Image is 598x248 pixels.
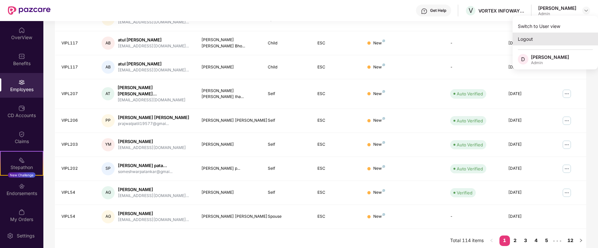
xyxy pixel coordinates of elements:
[118,211,189,217] div: [PERSON_NAME]
[118,138,186,145] div: [PERSON_NAME]
[457,117,483,124] div: Auto Verified
[8,6,51,15] img: New Pazcare Logo
[531,60,569,65] div: Admin
[118,85,191,97] div: [PERSON_NAME] [PERSON_NAME]...
[102,162,115,175] div: SP
[61,64,91,70] div: VIPL117
[430,8,446,13] div: Get Help
[510,236,520,246] li: 2
[382,141,385,144] img: svg+xml;base64,PHN2ZyB4bWxucz0iaHR0cDovL3d3dy53My5vcmcvMjAwMC9zdmciIHdpZHRoPSI4IiBoZWlnaHQ9IjgiIH...
[373,165,385,172] div: New
[538,5,576,11] div: [PERSON_NAME]
[373,117,385,124] div: New
[102,210,115,223] div: AG
[18,105,25,112] img: svg+xml;base64,PHN2ZyBpZD0iQ0RfQWNjb3VudHMiIGRhdGEtbmFtZT0iQ0QgQWNjb3VudHMiIHhtbG5zPSJodHRwOi8vd3...
[7,233,13,239] img: svg+xml;base64,PHN2ZyBpZD0iU2V0dGluZy0yMHgyMCIgeG1sbnM9Imh0dHA6Ly93d3cudzMub3JnLzIwMDAvc3ZnIiB3aW...
[382,165,385,168] img: svg+xml;base64,PHN2ZyB4bWxucz0iaHR0cDovL3d3dy53My5vcmcvMjAwMC9zdmciIHdpZHRoPSI4IiBoZWlnaHQ9IjgiIH...
[445,205,503,229] td: -
[584,8,589,13] img: svg+xml;base64,PHN2ZyBpZD0iRHJvcGRvd24tMzJ4MzIiIHhtbG5zPSJodHRwOi8vd3d3LnczLm9yZy8yMDAwL3N2ZyIgd2...
[118,193,189,199] div: [EMAIL_ADDRESS][DOMAIN_NAME]...
[552,236,563,246] li: Next 5 Pages
[457,165,483,172] div: Auto Verified
[102,87,114,100] div: AT
[565,236,576,246] li: 12
[565,236,576,245] a: 12
[118,186,189,193] div: [PERSON_NAME]
[317,91,357,97] div: ESC
[486,236,497,246] button: left
[201,37,257,49] div: [PERSON_NAME] [PERSON_NAME] Bho...
[508,40,548,46] div: [DATE]
[201,213,257,220] div: [PERSON_NAME] [PERSON_NAME]
[268,91,307,97] div: Self
[61,213,91,220] div: VIPL54
[450,236,484,246] li: Total 114 items
[520,236,531,245] a: 3
[268,117,307,124] div: Self
[102,37,115,50] div: AB
[268,40,307,46] div: Child
[382,39,385,42] img: svg+xml;base64,PHN2ZyB4bWxucz0iaHR0cDovL3d3dy53My5vcmcvMjAwMC9zdmciIHdpZHRoPSI4IiBoZWlnaHQ9IjgiIH...
[382,189,385,192] img: svg+xml;base64,PHN2ZyB4bWxucz0iaHR0cDovL3d3dy53My5vcmcvMjAwMC9zdmciIHdpZHRoPSI4IiBoZWlnaHQ9IjgiIH...
[421,8,427,14] img: svg+xml;base64,PHN2ZyBpZD0iSGVscC0zMngzMiIgeG1sbnM9Imh0dHA6Ly93d3cudzMub3JnLzIwMDAvc3ZnIiB3aWR0aD...
[18,27,25,34] img: svg+xml;base64,PHN2ZyBpZD0iSG9tZSIgeG1sbnM9Imh0dHA6Ly93d3cudzMub3JnLzIwMDAvc3ZnIiB3aWR0aD0iMjAiIG...
[513,33,598,45] div: Logout
[118,121,189,127] div: prajwalpatil19577@gmai...
[61,91,91,97] div: VIPL207
[478,8,524,14] div: VORTEX INFOWAY PRIVATE LIMITED
[576,236,586,246] button: right
[102,114,115,127] div: PP
[201,117,257,124] div: [PERSON_NAME] [PERSON_NAME]
[457,189,472,196] div: Verified
[1,164,43,171] div: Stepathon
[317,189,357,196] div: ESC
[61,40,91,46] div: VIPL117
[510,236,520,245] a: 2
[373,40,385,46] div: New
[18,183,25,189] img: svg+xml;base64,PHN2ZyBpZD0iRW5kb3JzZW1lbnRzIiB4bWxucz0iaHR0cDovL3d3dy53My5vcmcvMjAwMC9zdmciIHdpZH...
[508,189,548,196] div: [DATE]
[317,117,357,124] div: ESC
[373,64,385,70] div: New
[469,7,473,14] span: V
[102,61,115,74] div: AB
[118,162,172,169] div: [PERSON_NAME] pata...
[457,141,483,148] div: Auto Verified
[490,238,494,242] span: left
[268,189,307,196] div: Self
[552,236,563,246] span: •••
[268,213,307,220] div: Spouse
[541,236,552,245] a: 5
[373,189,385,196] div: New
[18,53,25,60] img: svg+xml;base64,PHN2ZyBpZD0iQmVuZWZpdHMiIHhtbG5zPSJodHRwOi8vd3d3LnczLm9yZy8yMDAwL3N2ZyIgd2lkdGg9Ij...
[118,43,189,49] div: [EMAIL_ADDRESS][DOMAIN_NAME]...
[102,186,115,199] div: AG
[118,67,189,73] div: [EMAIL_ADDRESS][DOMAIN_NAME]...
[118,217,189,223] div: [EMAIL_ADDRESS][DOMAIN_NAME]...
[118,145,186,151] div: [EMAIL_ADDRESS][DOMAIN_NAME]
[118,114,189,121] div: [PERSON_NAME] [PERSON_NAME]
[201,189,257,196] div: [PERSON_NAME]
[8,172,35,178] div: New Challenge
[317,40,357,46] div: ESC
[457,90,483,97] div: Auto Verified
[531,236,541,245] a: 4
[317,64,357,70] div: ESC
[373,213,385,220] div: New
[15,233,36,239] div: Settings
[18,79,25,86] img: svg+xml;base64,PHN2ZyBpZD0iRW1wbG95ZWVzIiB4bWxucz0iaHR0cDovL3d3dy53My5vcmcvMjAwMC9zdmciIHdpZHRoPS...
[373,91,385,97] div: New
[520,236,531,246] li: 3
[201,64,257,70] div: [PERSON_NAME]
[576,236,586,246] li: Next Page
[268,165,307,172] div: Self
[382,63,385,66] img: svg+xml;base64,PHN2ZyB4bWxucz0iaHR0cDovL3d3dy53My5vcmcvMjAwMC9zdmciIHdpZHRoPSI4IiBoZWlnaHQ9IjgiIH...
[317,141,357,148] div: ESC
[445,55,503,79] td: -
[508,141,548,148] div: [DATE]
[61,165,91,172] div: VIPL202
[499,236,510,245] a: 1
[118,97,191,103] div: [EMAIL_ADDRESS][DOMAIN_NAME]
[531,54,569,60] div: [PERSON_NAME]
[18,157,25,163] img: svg+xml;base64,PHN2ZyB4bWxucz0iaHR0cDovL3d3dy53My5vcmcvMjAwMC9zdmciIHdpZHRoPSIyMSIgaGVpZ2h0PSIyMC...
